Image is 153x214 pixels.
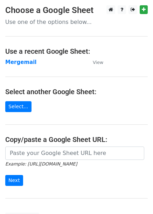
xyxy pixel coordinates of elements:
[5,59,36,65] a: Mergemail
[5,147,144,160] input: Paste your Google Sheet URL here
[5,18,148,26] p: Use one of the options below...
[5,161,77,167] small: Example: [URL][DOMAIN_NAME]
[5,5,148,15] h3: Choose a Google Sheet
[5,175,23,186] input: Next
[5,101,32,112] a: Select...
[93,60,103,65] small: View
[5,47,148,56] h4: Use a recent Google Sheet:
[5,87,148,96] h4: Select another Google Sheet:
[86,59,103,65] a: View
[5,135,148,144] h4: Copy/paste a Google Sheet URL:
